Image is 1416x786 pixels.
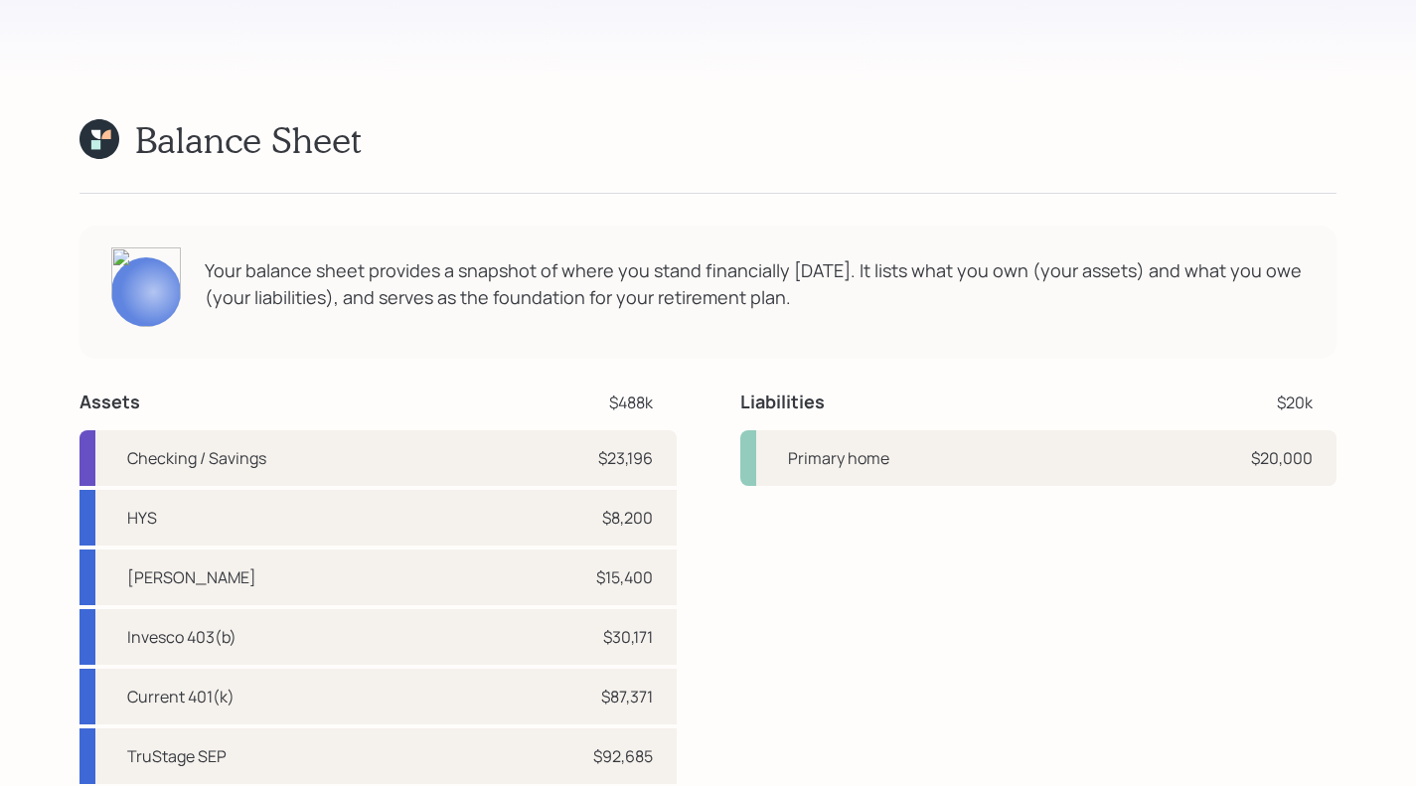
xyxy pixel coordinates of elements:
div: $20,000 [1251,446,1313,470]
div: $8,200 [602,506,653,530]
div: Invesco 403(b) [127,625,236,649]
h4: Liabilities [740,392,825,413]
div: Your balance sheet provides a snapshot of where you stand financially [DATE]. It lists what you o... [205,257,1305,311]
div: $15,400 [596,565,653,589]
div: $488k [609,391,653,414]
div: TruStage SEP [127,744,227,768]
div: $87,371 [601,685,653,708]
div: $20k [1277,391,1313,414]
h4: Assets [79,392,140,413]
div: Checking / Savings [127,446,266,470]
div: [PERSON_NAME] [127,565,256,589]
div: $92,685 [593,744,653,768]
div: $23,196 [598,446,653,470]
div: Current 401(k) [127,685,235,708]
div: Primary home [788,446,889,470]
div: HYS [127,506,157,530]
img: james-distasi-headshot.png [111,247,181,327]
h1: Balance Sheet [135,118,362,161]
div: $30,171 [603,625,653,649]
